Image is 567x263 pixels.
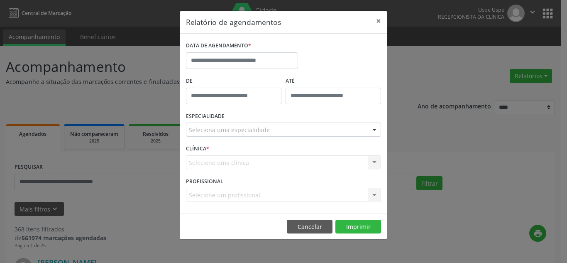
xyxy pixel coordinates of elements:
[189,125,270,134] span: Seleciona uma especialidade
[186,143,209,155] label: CLÍNICA
[287,220,332,234] button: Cancelar
[186,110,225,123] label: ESPECIALIDADE
[186,175,223,188] label: PROFISSIONAL
[186,17,281,27] h5: Relatório de agendamentos
[335,220,381,234] button: Imprimir
[370,11,387,31] button: Close
[186,39,251,52] label: DATA DE AGENDAMENTO
[186,75,281,88] label: De
[286,75,381,88] label: ATÉ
